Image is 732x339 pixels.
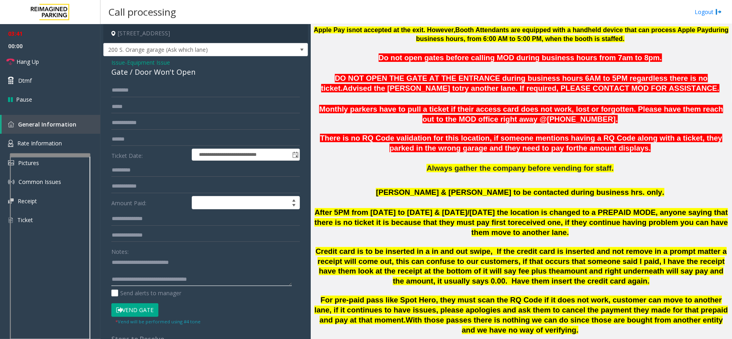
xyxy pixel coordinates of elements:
span: Always gather the company before vending for staff. [426,164,613,172]
span: Apple Pay is [314,27,352,33]
span: Dtmf [18,76,32,85]
span: Hang Up [16,57,39,66]
span: - [125,59,170,66]
h3: Call processing [105,2,180,22]
label: Send alerts to manager [111,289,181,297]
img: 'icon' [8,121,14,127]
small: Vend will be performed using #4 tone [115,319,201,325]
a: Logout [695,8,722,16]
span: . [660,53,662,62]
img: logout [716,8,722,16]
span: not accepted at the exit [352,27,424,33]
span: General Information [18,120,76,128]
span: 200 S. Orange garage (Ask which lane) [104,43,267,56]
span: Toggle popup [291,149,299,160]
span: With those passes there is nothing we can do since those are bought from another entity and we ha... [406,316,723,334]
a: General Information [2,115,100,134]
label: Amount Paid: [109,196,190,210]
span: received one, if they continue having problem you can have them move to another lane. [472,218,728,237]
span: After 5PM from [DATE] to [DATE] & [DATE]/[DATE] the location is changed to a PREPAID MODE, anyone... [314,208,728,227]
img: 'icon' [8,179,14,185]
h4: [STREET_ADDRESS] [103,24,308,43]
span: . [404,316,406,324]
label: Ticket Date: [109,149,190,161]
img: 'icon' [8,160,14,165]
span: Booth Attendants are equipped with a handheld device that can process Apple Pay [455,27,709,33]
span: For pre-paid pass like Spot Hero, they must scan the RQ Code if it does not work, customer can mo... [314,296,728,324]
span: the amount displays. [576,144,651,152]
span: . However, [424,27,455,33]
span: Do not open gates before calling MOD during business hours from 7am to 8pm [379,53,660,62]
img: 'icon' [8,198,14,204]
span: Pause [16,95,32,104]
img: 'icon' [8,140,13,147]
img: 'icon' [8,216,13,224]
label: Notes: [111,245,129,256]
span: Credit card is to be inserted in a in and out swipe, If the credit card is inserted and not remov... [316,247,727,276]
span: Advised the [PERSON_NAME] to [342,84,459,92]
span: Equipment Issue [127,58,170,67]
div: Gate / Door Won't Open [111,67,300,78]
span: Increase value [288,196,299,203]
span: during business hours, from 6:00 AM to 5:00 PM, when the booth is staffed. [416,27,729,42]
span: DO NOT OPEN THE GATE AT THE ENTRANCE during business hours 6AM to 5PM regardless there is no ticket. [321,74,708,92]
span: Issue [111,58,125,67]
span: Monthly parkers have to pull a ticket if their access card does not work, lost or forgotten. Plea... [319,105,723,123]
span: [PERSON_NAME] & [PERSON_NAME] to be contacted during business hrs. only. [376,188,664,196]
span: There is no RQ Code validation for this location, if someone mentions having a RQ Code along with... [320,134,722,152]
span: Rate Information [17,139,62,147]
span: try another lane. If required, PLEASE CONTACT MOD FOR ASSISTANCE. [459,84,720,92]
span: Decrease value [288,203,299,209]
button: Vend Gate [111,303,158,317]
